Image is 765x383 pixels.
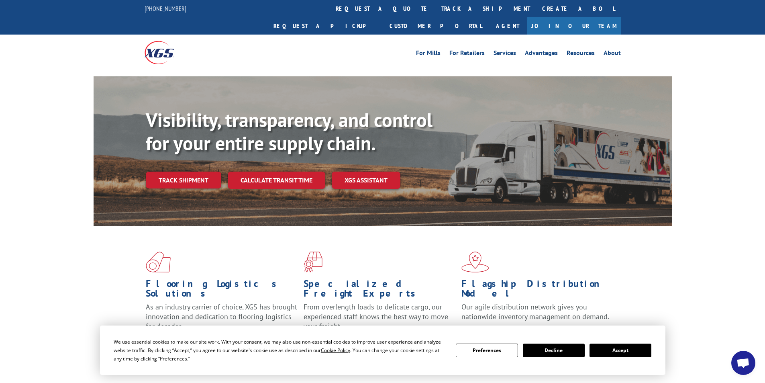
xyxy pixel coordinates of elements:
[456,344,518,357] button: Preferences
[145,4,186,12] a: [PHONE_NUMBER]
[114,338,446,363] div: We use essential cookies to make our site work. With your consent, we may also use non-essential ...
[146,107,432,156] b: Visibility, transparency, and control for your entire supply chain.
[461,252,489,272] img: xgs-icon-flagship-distribution-model-red
[494,50,516,59] a: Services
[146,172,221,188] a: Track shipment
[416,50,441,59] a: For Mills
[160,355,187,362] span: Preferences
[604,50,621,59] a: About
[304,252,322,272] img: xgs-icon-focused-on-flooring-red
[321,347,350,354] span: Cookie Policy
[100,326,665,375] div: Cookie Consent Prompt
[146,252,171,272] img: xgs-icon-total-supply-chain-intelligence-red
[304,302,455,338] p: From overlength loads to delicate cargo, our experienced staff knows the best way to move your fr...
[146,279,298,302] h1: Flooring Logistics Solutions
[461,279,613,302] h1: Flagship Distribution Model
[384,17,488,35] a: Customer Portal
[146,302,297,331] span: As an industry carrier of choice, XGS has brought innovation and dedication to flooring logistics...
[731,351,755,375] div: Open chat
[488,17,527,35] a: Agent
[267,17,384,35] a: Request a pickup
[304,279,455,302] h1: Specialized Freight Experts
[590,344,651,357] button: Accept
[461,302,609,321] span: Our agile distribution network gives you nationwide inventory management on demand.
[527,17,621,35] a: Join Our Team
[449,50,485,59] a: For Retailers
[228,172,325,189] a: Calculate transit time
[332,172,400,189] a: XGS ASSISTANT
[525,50,558,59] a: Advantages
[523,344,585,357] button: Decline
[567,50,595,59] a: Resources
